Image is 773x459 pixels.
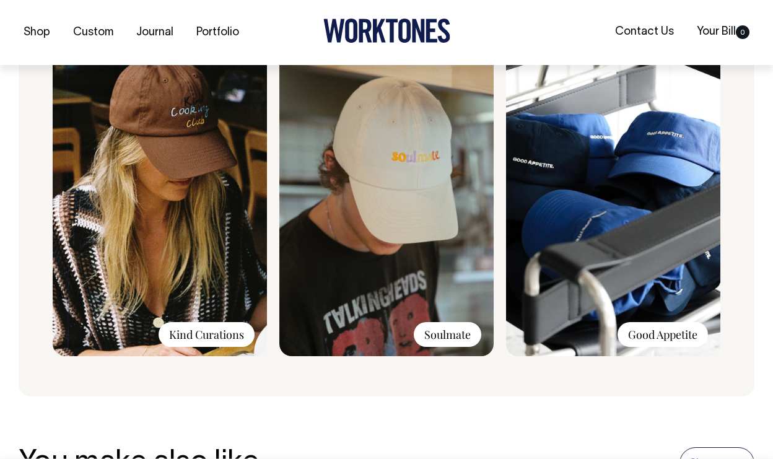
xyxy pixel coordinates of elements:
img: Good_Appetite-3.jpg [506,25,720,356]
a: Shop [19,22,55,43]
div: Good Appetite [618,322,708,347]
a: Your Bill0 [692,22,754,42]
span: 0 [736,25,749,39]
a: Journal [131,22,178,43]
a: Custom [68,22,118,43]
div: Kind Curations [159,322,255,347]
a: Portfolio [191,22,244,43]
div: Soulmate [414,322,481,347]
img: soulmate-24-feb-49_2_5ce3d91a-9ae9-4c10-8410-01f8affb76c0.jpg [279,25,494,356]
img: KCC.jpg [53,25,267,356]
a: Contact Us [610,22,679,42]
